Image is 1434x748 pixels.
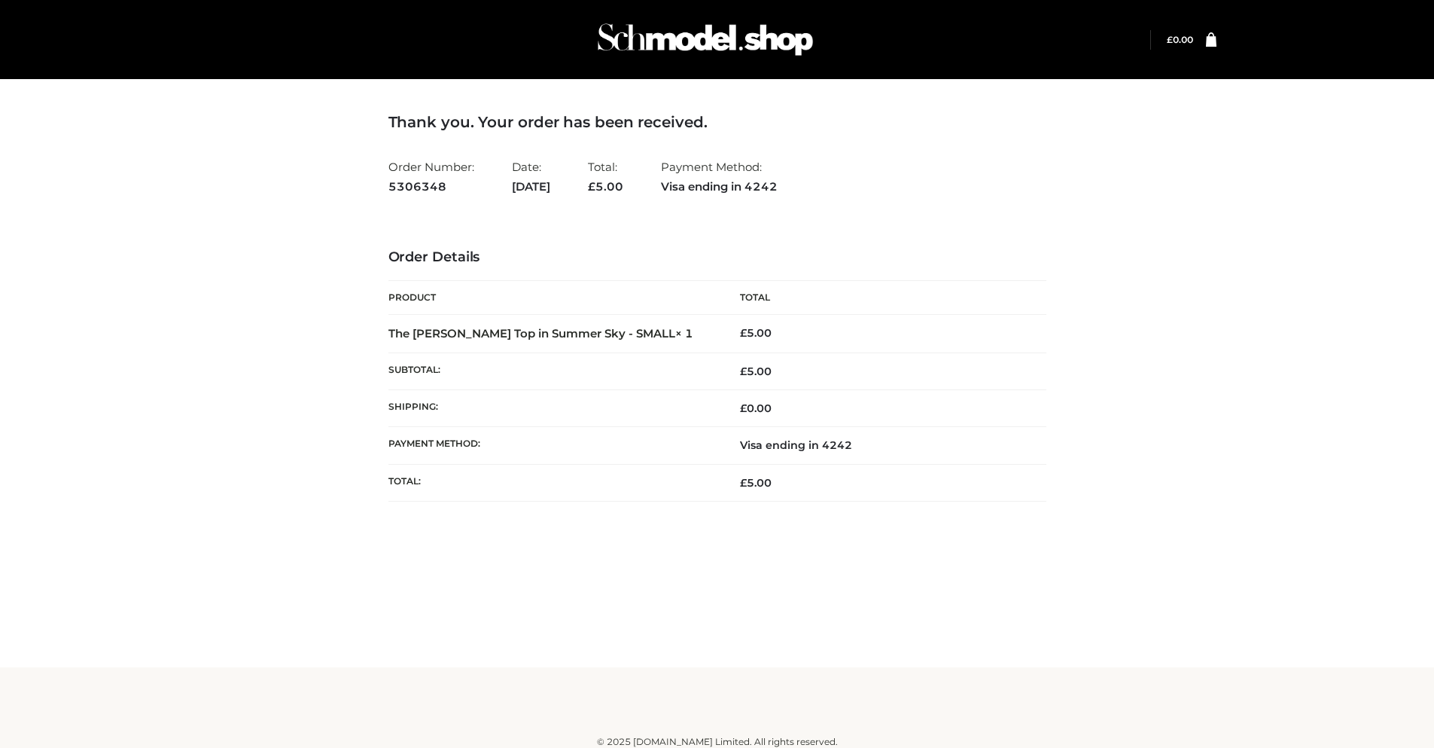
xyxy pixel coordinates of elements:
[388,154,474,200] li: Order Number:
[740,476,772,490] span: 5.00
[1167,34,1193,45] a: £0.00
[717,427,1046,464] td: Visa ending in 4242
[740,365,747,378] span: £
[388,281,717,315] th: Product
[740,401,772,415] bdi: 0.00
[588,179,623,194] span: 5.00
[388,177,474,197] strong: 5306348
[388,113,1046,131] h3: Thank you. Your order has been received.
[740,476,747,490] span: £
[388,390,717,427] th: Shipping:
[388,326,693,340] strong: The [PERSON_NAME] Top in Summer Sky - SMALL
[675,326,693,340] strong: × 1
[388,249,1046,266] h3: Order Details
[740,326,747,340] span: £
[588,154,623,200] li: Total:
[588,179,595,194] span: £
[717,281,1046,315] th: Total
[661,154,778,200] li: Payment Method:
[1167,34,1193,45] bdi: 0.00
[740,365,772,378] span: 5.00
[388,353,717,389] th: Subtotal:
[740,401,747,415] span: £
[388,464,717,501] th: Total:
[1167,34,1173,45] span: £
[512,177,550,197] strong: [DATE]
[512,154,550,200] li: Date:
[661,177,778,197] strong: Visa ending in 4242
[592,10,818,69] img: Schmodel Admin 964
[740,326,772,340] bdi: 5.00
[388,427,717,464] th: Payment method:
